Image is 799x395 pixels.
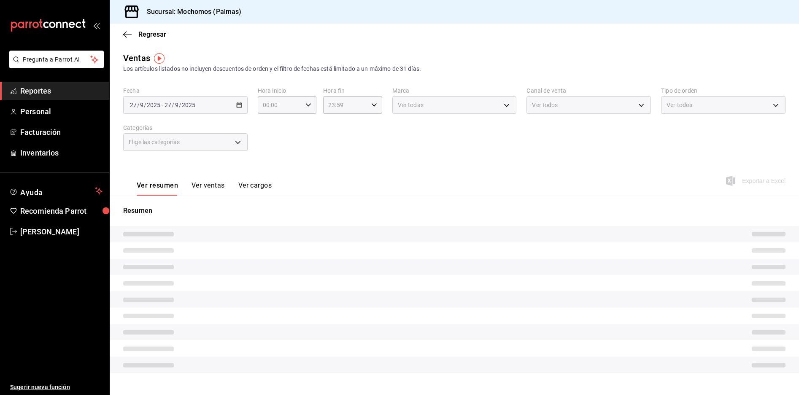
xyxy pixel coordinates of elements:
label: Marca [392,88,517,94]
input: ---- [146,102,161,108]
span: - [162,102,163,108]
span: / [144,102,146,108]
button: Ver resumen [137,181,178,196]
a: Pregunta a Parrot AI [6,61,104,70]
span: / [172,102,174,108]
span: Ayuda [20,186,92,196]
img: Tooltip marker [154,53,165,64]
span: Recomienda Parrot [20,205,103,217]
span: Ver todos [532,101,558,109]
span: Ver todas [398,101,424,109]
label: Hora fin [323,88,382,94]
h3: Sucursal: Mochomos (Palmas) [140,7,242,17]
input: ---- [181,102,196,108]
label: Hora inicio [258,88,316,94]
button: open_drawer_menu [93,22,100,29]
span: [PERSON_NAME] [20,226,103,237]
div: Los artículos listados no incluyen descuentos de orden y el filtro de fechas está limitado a un m... [123,64,786,73]
span: Regresar [138,30,166,38]
span: Ver todos [667,101,692,109]
div: Ventas [123,52,150,64]
span: Inventarios [20,147,103,159]
input: -- [140,102,144,108]
label: Tipo de orden [661,88,786,94]
span: / [137,102,140,108]
button: Regresar [123,30,166,38]
span: Facturación [20,126,103,138]
span: Personal [20,106,103,117]
span: Elige las categorías [129,138,180,146]
div: navigation tabs [137,181,272,196]
button: Ver cargos [238,181,272,196]
button: Pregunta a Parrot AI [9,51,104,68]
span: / [179,102,181,108]
span: Pregunta a Parrot AI [23,55,91,64]
label: Canal de venta [526,88,651,94]
span: Reportes [20,85,103,97]
span: Sugerir nueva función [10,383,103,392]
input: -- [175,102,179,108]
button: Ver ventas [192,181,225,196]
label: Fecha [123,88,248,94]
p: Resumen [123,206,786,216]
input: -- [164,102,172,108]
label: Categorías [123,125,248,131]
input: -- [130,102,137,108]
